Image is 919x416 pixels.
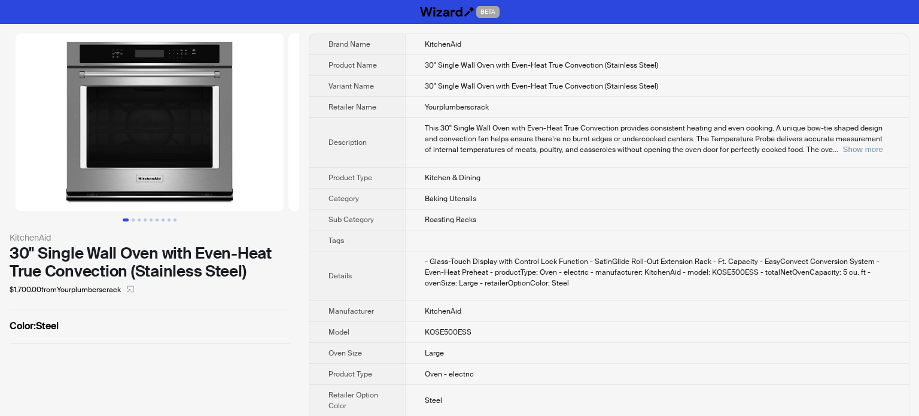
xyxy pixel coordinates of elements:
[425,348,444,358] span: Large
[425,60,658,70] span: 30" Single Wall Oven with Even-Heat True Convection (Stainless Steel)
[10,320,36,332] span: Color :
[132,218,135,221] button: Go to slide 2
[10,244,290,280] div: 30" Single Wall Oven with Even-Heat True Convection (Stainless Steel)
[328,60,377,70] span: Product Name
[328,390,378,411] span: Retailer Option Color
[425,173,480,183] span: Kitchen & Dining
[328,173,372,183] span: Product Type
[843,145,883,154] button: Expand
[10,231,290,244] div: KitchenAid
[425,194,476,204] span: Baking Utensils
[328,306,374,316] span: Manufacturer
[162,218,165,221] button: Go to slide 7
[328,40,370,49] span: Brand Name
[425,396,442,405] span: Steel
[833,145,838,154] span: ...
[174,218,177,221] button: Go to slide 9
[425,256,890,289] div: - Glass-Touch Display with Control Lock Function - SatinGlide Roll-Out Extension Rack - Ft. Capac...
[425,123,883,154] span: This 30" Single Wall Oven with Even-Heat True Convection provides consistent heating and even coo...
[150,218,153,221] button: Go to slide 5
[123,218,129,221] button: Go to slide 1
[425,306,461,316] span: KitchenAid
[425,327,471,337] span: KOSE500ESS
[288,34,556,211] img: 30" Single Wall Oven with Even-Heat True Convection (Stainless Steel) 30" Single Wall Oven with E...
[425,369,474,379] span: Oven - electric
[425,215,476,224] span: Roasting Racks
[138,218,141,221] button: Go to slide 3
[127,286,134,293] span: select
[144,218,147,221] button: Go to slide 4
[425,81,658,91] span: 30" Single Wall Oven with Even-Heat True Convection (Stainless Steel)
[328,236,344,245] span: Tags
[425,123,890,155] div: This 30" Single Wall Oven with Even-Heat True Convection provides consistent heating and even coo...
[16,34,284,211] img: 30" Single Wall Oven with Even-Heat True Convection (Stainless Steel) 30" Single Wall Oven with E...
[156,218,159,221] button: Go to slide 6
[10,280,290,299] div: $1,700.00 from Yourplumberscrack
[328,215,374,224] span: Sub Category
[328,81,374,91] span: Variant Name
[328,327,349,337] span: Model
[168,218,171,221] button: Go to slide 8
[328,194,359,204] span: Category
[476,6,500,18] span: BETA
[328,102,376,112] span: Retailer Name
[10,319,290,333] label: Steel
[328,369,372,379] span: Product Type
[328,348,362,358] span: Oven Size
[328,271,352,281] span: Details
[425,40,461,49] span: KitchenAid
[425,102,489,112] span: Yourplumberscrack
[328,138,367,147] span: Description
